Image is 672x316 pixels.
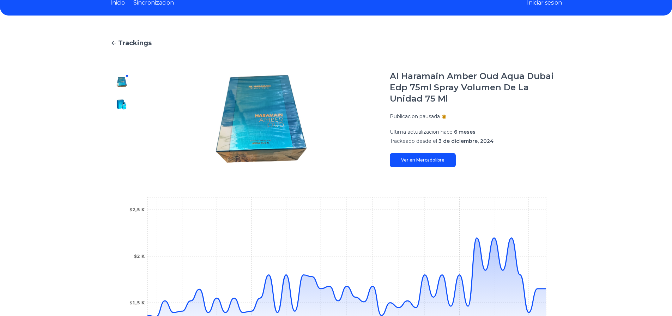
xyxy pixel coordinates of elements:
tspan: $1,5 K [129,300,145,305]
span: Trackeado desde el [390,138,437,144]
a: Ver en Mercadolibre [390,153,456,167]
h1: Al Haramain Amber Oud Aqua Dubai Edp 75ml Spray Volumen De La Unidad 75 Ml [390,71,562,104]
img: Al Haramain Amber Oud Aqua Dubai Edp 75ml Spray Volumen De La Unidad 75 Ml [116,99,127,110]
span: Ultima actualizacion hace [390,129,453,135]
p: Publicacion pausada [390,113,440,120]
tspan: $2 K [134,254,145,259]
img: Al Haramain Amber Oud Aqua Dubai Edp 75ml Spray Volumen De La Unidad 75 Ml [147,71,376,167]
img: Al Haramain Amber Oud Aqua Dubai Edp 75ml Spray Volumen De La Unidad 75 Ml [116,76,127,87]
span: 6 meses [454,129,476,135]
span: 3 de diciembre, 2024 [438,138,494,144]
tspan: $2,5 K [129,207,145,212]
a: Trackings [110,38,562,48]
span: Trackings [118,38,152,48]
